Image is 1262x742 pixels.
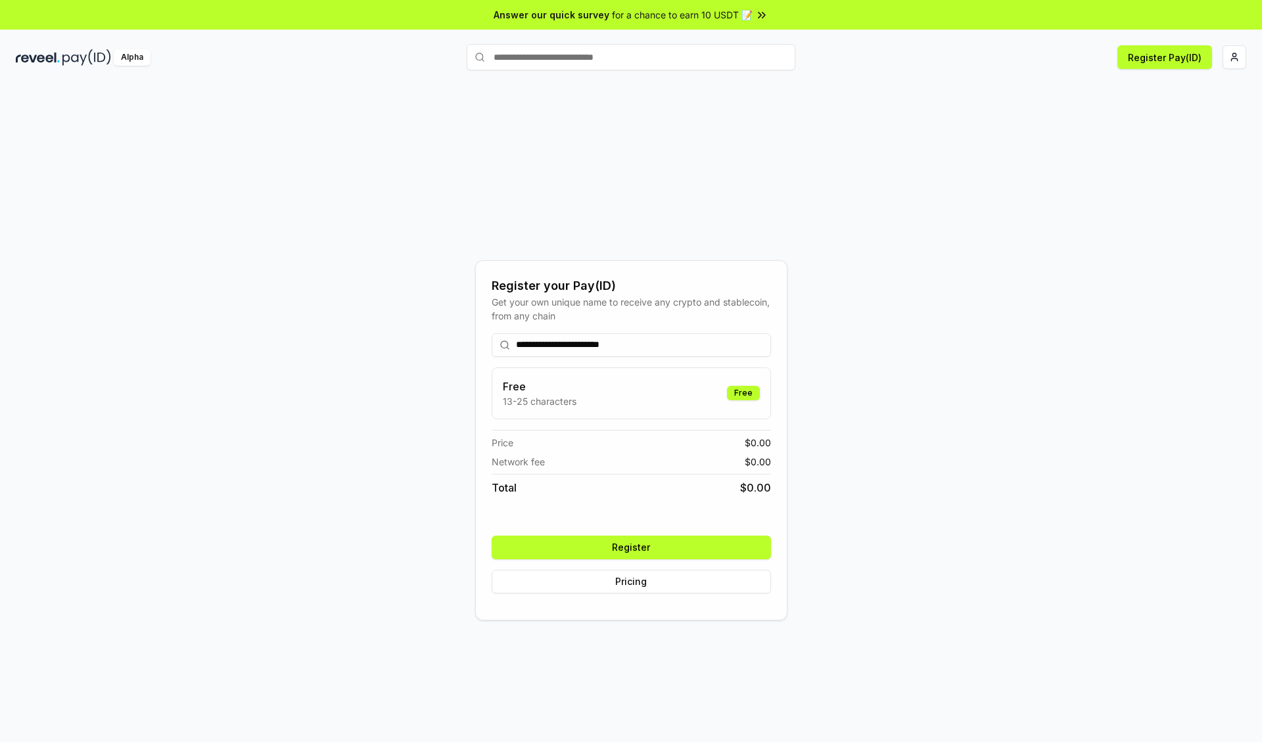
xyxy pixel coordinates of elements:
[492,277,771,295] div: Register your Pay(ID)
[740,480,771,496] span: $ 0.00
[492,480,517,496] span: Total
[492,295,771,323] div: Get your own unique name to receive any crypto and stablecoin, from any chain
[492,455,545,469] span: Network fee
[492,436,513,450] span: Price
[727,386,760,400] div: Free
[62,49,111,66] img: pay_id
[745,436,771,450] span: $ 0.00
[503,379,576,394] h3: Free
[612,8,753,22] span: for a chance to earn 10 USDT 📝
[492,570,771,593] button: Pricing
[494,8,609,22] span: Answer our quick survey
[16,49,60,66] img: reveel_dark
[114,49,151,66] div: Alpha
[503,394,576,408] p: 13-25 characters
[492,536,771,559] button: Register
[1117,45,1212,69] button: Register Pay(ID)
[745,455,771,469] span: $ 0.00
